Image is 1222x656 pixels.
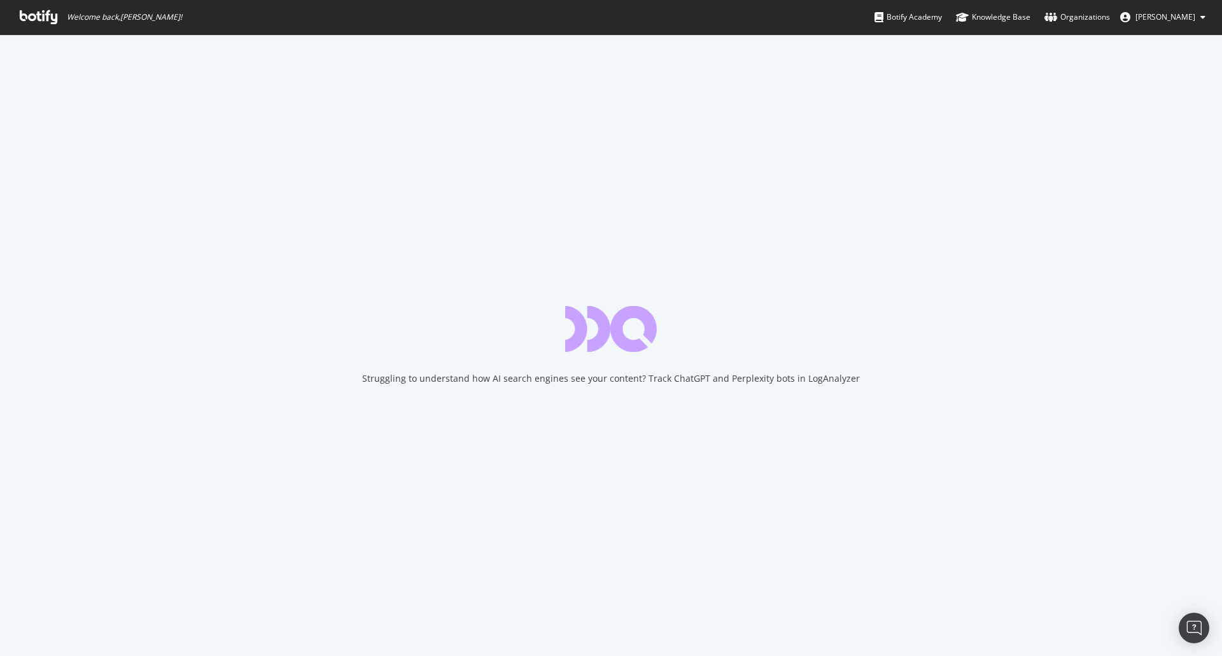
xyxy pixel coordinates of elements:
[1179,613,1209,643] div: Open Intercom Messenger
[362,372,860,385] div: Struggling to understand how AI search engines see your content? Track ChatGPT and Perplexity bot...
[67,12,182,22] span: Welcome back, [PERSON_NAME] !
[874,11,942,24] div: Botify Academy
[1135,11,1195,22] span: Titus Koshy
[956,11,1030,24] div: Knowledge Base
[565,306,657,352] div: animation
[1044,11,1110,24] div: Organizations
[1110,7,1216,27] button: [PERSON_NAME]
